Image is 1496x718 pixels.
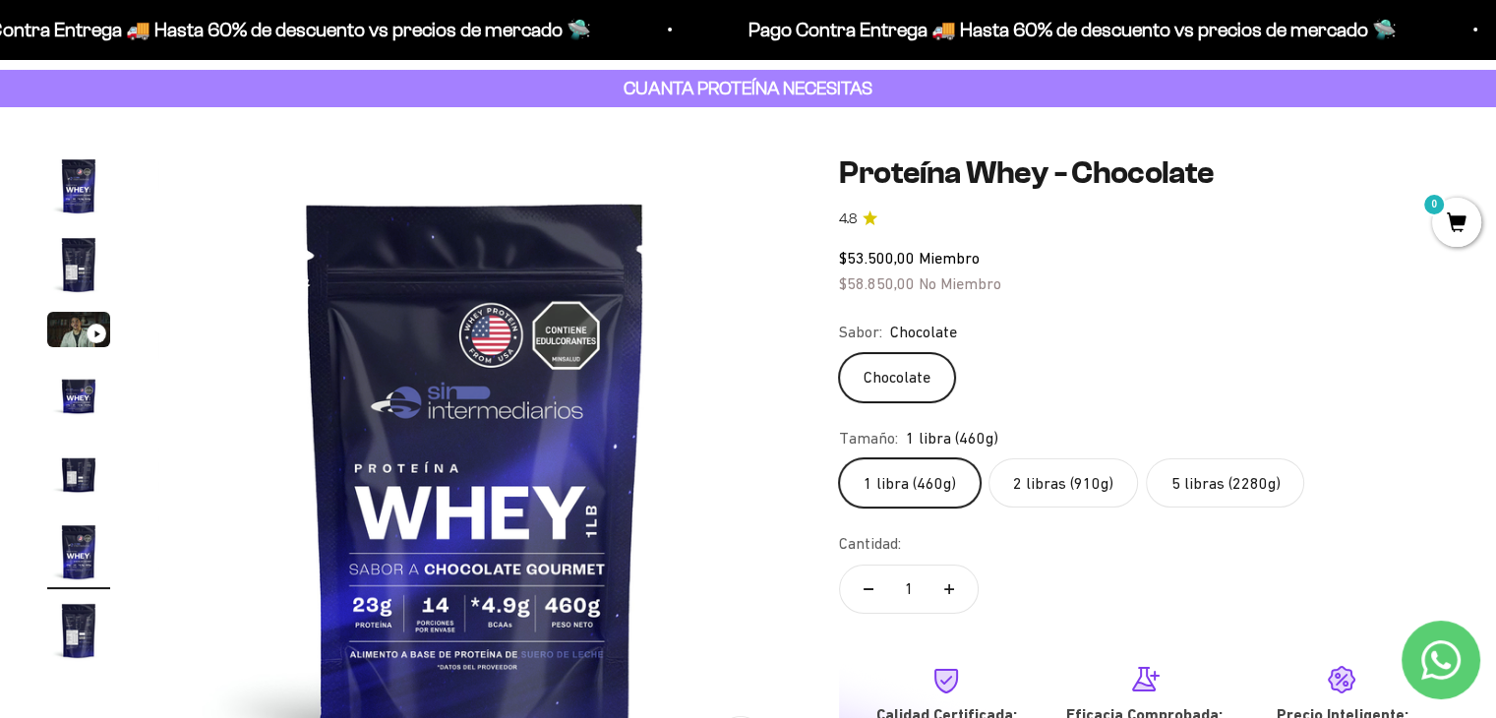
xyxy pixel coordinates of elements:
[47,154,110,223] button: Ir al artículo 1
[47,442,110,505] img: Proteína Whey - Chocolate
[24,256,407,290] div: Comparativa con otros productos similares
[839,249,915,267] span: $53.500,00
[47,154,110,217] img: Proteína Whey - Chocolate
[47,363,110,432] button: Ir al artículo 4
[839,154,1449,192] h1: Proteína Whey - Chocolate
[321,339,407,373] button: Enviar
[734,14,1382,45] p: Pago Contra Entrega 🚚 Hasta 60% de descuento vs precios de mercado 🛸
[47,599,110,662] img: Proteína Whey - Chocolate
[919,249,980,267] span: Miembro
[24,138,407,172] div: Detalles sobre ingredientes "limpios"
[1422,193,1446,216] mark: 0
[24,31,407,121] p: Para decidirte a comprar este suplemento, ¿qué información específica sobre su pureza, origen o c...
[47,599,110,668] button: Ir al artículo 7
[840,566,897,613] button: Reducir cantidad
[47,363,110,426] img: Proteína Whey - Chocolate
[47,520,110,583] img: Proteína Whey - Chocolate
[839,274,915,292] span: $58.850,00
[624,78,872,98] strong: CUANTA PROTEÍNA NECESITAS
[839,209,1449,230] a: 4.84.8 de 5.0 estrellas
[839,320,882,345] legend: Sabor:
[323,339,405,373] span: Enviar
[65,296,405,329] input: Otra (por favor especifica)
[1432,213,1481,235] a: 0
[906,426,998,451] span: 1 libra (460g)
[919,274,1001,292] span: No Miembro
[47,442,110,510] button: Ir al artículo 5
[47,312,110,353] button: Ir al artículo 3
[47,233,110,302] button: Ir al artículo 2
[24,216,407,251] div: Certificaciones de calidad
[890,320,957,345] span: Chocolate
[24,177,407,211] div: País de origen de ingredientes
[839,531,901,557] label: Cantidad:
[47,233,110,296] img: Proteína Whey - Chocolate
[47,520,110,589] button: Ir al artículo 6
[921,566,978,613] button: Aumentar cantidad
[839,209,857,230] span: 4.8
[839,426,898,451] legend: Tamaño:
